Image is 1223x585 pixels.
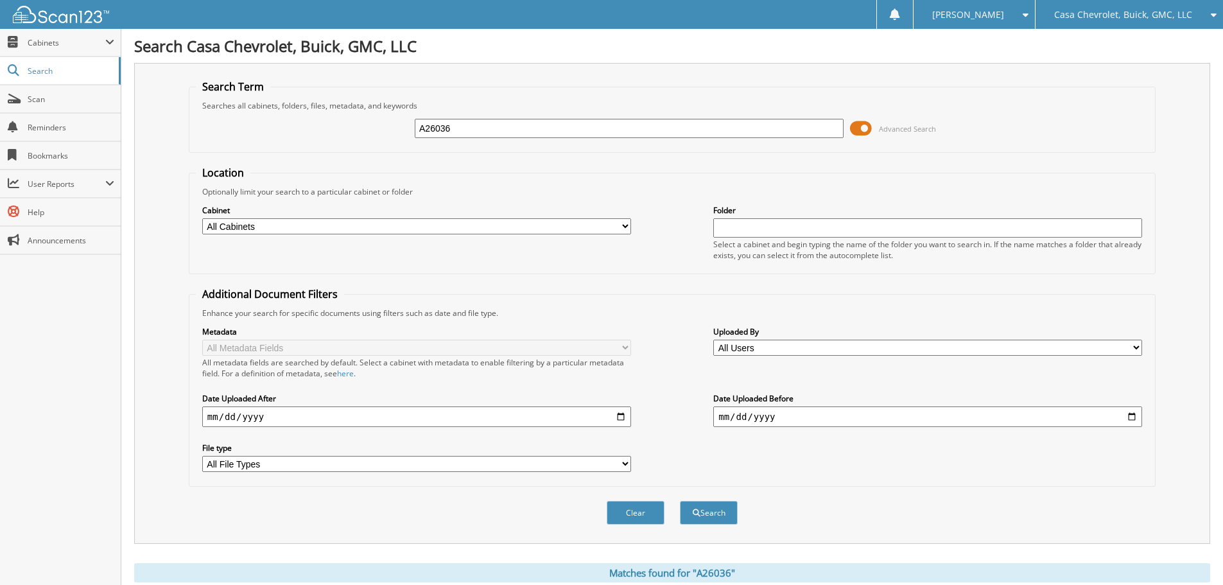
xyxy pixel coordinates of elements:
div: All metadata fields are searched by default. Select a cabinet with metadata to enable filtering b... [202,357,631,379]
span: Bookmarks [28,150,114,161]
h1: Search Casa Chevrolet, Buick, GMC, LLC [134,35,1210,57]
div: Enhance your search for specific documents using filters such as date and file type. [196,308,1149,319]
span: Search [28,65,112,76]
span: Cabinets [28,37,105,48]
input: end [713,406,1142,427]
button: Clear [607,501,664,525]
span: Casa Chevrolet, Buick, GMC, LLC [1054,11,1192,19]
legend: Additional Document Filters [196,287,344,301]
label: Date Uploaded After [202,393,631,404]
label: Metadata [202,326,631,337]
input: start [202,406,631,427]
a: here [337,368,354,379]
label: Cabinet [202,205,631,216]
span: Advanced Search [879,124,936,134]
label: Date Uploaded Before [713,393,1142,404]
span: Scan [28,94,114,105]
div: Matches found for "A26036" [134,563,1210,582]
button: Search [680,501,738,525]
span: User Reports [28,179,105,189]
span: [PERSON_NAME] [932,11,1004,19]
img: scan123-logo-white.svg [13,6,109,23]
label: Folder [713,205,1142,216]
legend: Search Term [196,80,270,94]
div: Optionally limit your search to a particular cabinet or folder [196,186,1149,197]
span: Reminders [28,122,114,133]
span: Help [28,207,114,218]
label: File type [202,442,631,453]
span: Announcements [28,235,114,246]
div: Select a cabinet and begin typing the name of the folder you want to search in. If the name match... [713,239,1142,261]
legend: Location [196,166,250,180]
label: Uploaded By [713,326,1142,337]
div: Searches all cabinets, folders, files, metadata, and keywords [196,100,1149,111]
